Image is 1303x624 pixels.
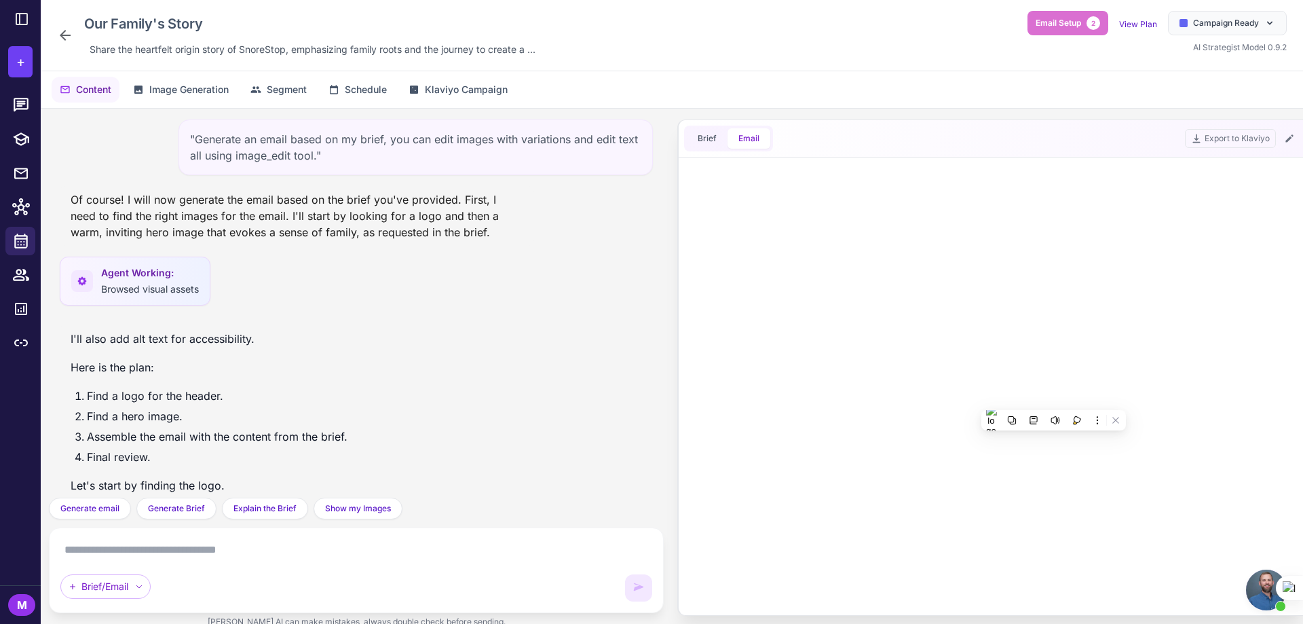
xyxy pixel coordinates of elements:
p: Let's start by finding the logo. [71,477,347,494]
span: Show my Images [325,502,391,515]
li: Find a logo for the header. [87,387,347,405]
button: Generate email [49,498,131,519]
p: Here is the plan: [71,359,347,376]
p: I'll also add alt text for accessibility. [71,330,347,348]
span: Generate Brief [148,502,205,515]
a: View Plan [1119,19,1157,29]
span: Image Generation [149,82,229,97]
div: Of course! I will now generate the email based on the brief you've provided. First, I need to fin... [60,186,534,246]
a: Open chat [1246,570,1287,610]
span: 2 [1087,16,1100,30]
div: M [8,594,35,616]
div: "Generate an email based on my brief, you can edit images with variations and edit text all using... [178,120,653,175]
span: Klaviyo Campaign [425,82,508,97]
button: + [8,46,33,77]
div: Brief/Email [60,574,151,599]
span: Content [76,82,111,97]
button: Klaviyo Campaign [400,77,516,103]
button: Explain the Brief [222,498,308,519]
button: Content [52,77,119,103]
span: + [16,52,25,72]
span: Campaign Ready [1193,17,1259,29]
span: Generate email [60,502,119,515]
li: Assemble the email with the content from the brief. [87,428,347,445]
li: Find a hero image. [87,407,347,425]
span: AI Strategist Model 0.9.2 [1193,42,1287,52]
button: Show my Images [314,498,402,519]
div: Click to edit description [84,39,541,60]
span: Browsed visual assets [101,283,199,295]
span: Email Setup [1036,17,1081,29]
span: Agent Working: [101,265,199,280]
button: Segment [242,77,315,103]
button: Brief [687,128,728,149]
span: Segment [267,82,307,97]
button: Export to Klaviyo [1185,129,1276,148]
button: Email Setup2 [1027,11,1108,35]
span: Share the heartfelt origin story of SnoreStop, emphasizing family roots and the journey to create... [90,42,535,57]
span: Explain the Brief [233,502,297,515]
button: Email [728,128,770,149]
button: Schedule [320,77,395,103]
li: Final review. [87,448,347,466]
button: Edit Email [1281,130,1298,147]
button: Generate Brief [136,498,216,519]
button: Image Generation [125,77,237,103]
span: Schedule [345,82,387,97]
div: Click to edit campaign name [79,11,541,37]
